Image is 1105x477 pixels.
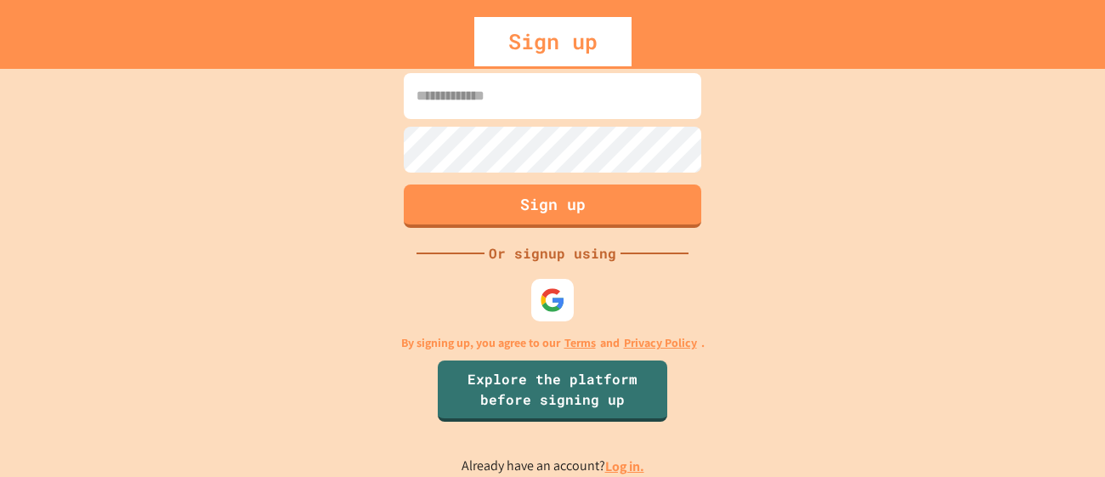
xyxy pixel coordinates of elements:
button: Sign up [404,185,701,228]
a: Explore the platform before signing up [438,361,667,422]
p: Already have an account? [462,456,644,477]
a: Terms [564,334,596,352]
p: By signing up, you agree to our and . [401,334,705,352]
a: Log in. [605,457,644,475]
div: Or signup using [484,243,620,264]
div: Sign up [474,17,632,66]
img: google-icon.svg [540,287,565,313]
a: Privacy Policy [624,334,697,352]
